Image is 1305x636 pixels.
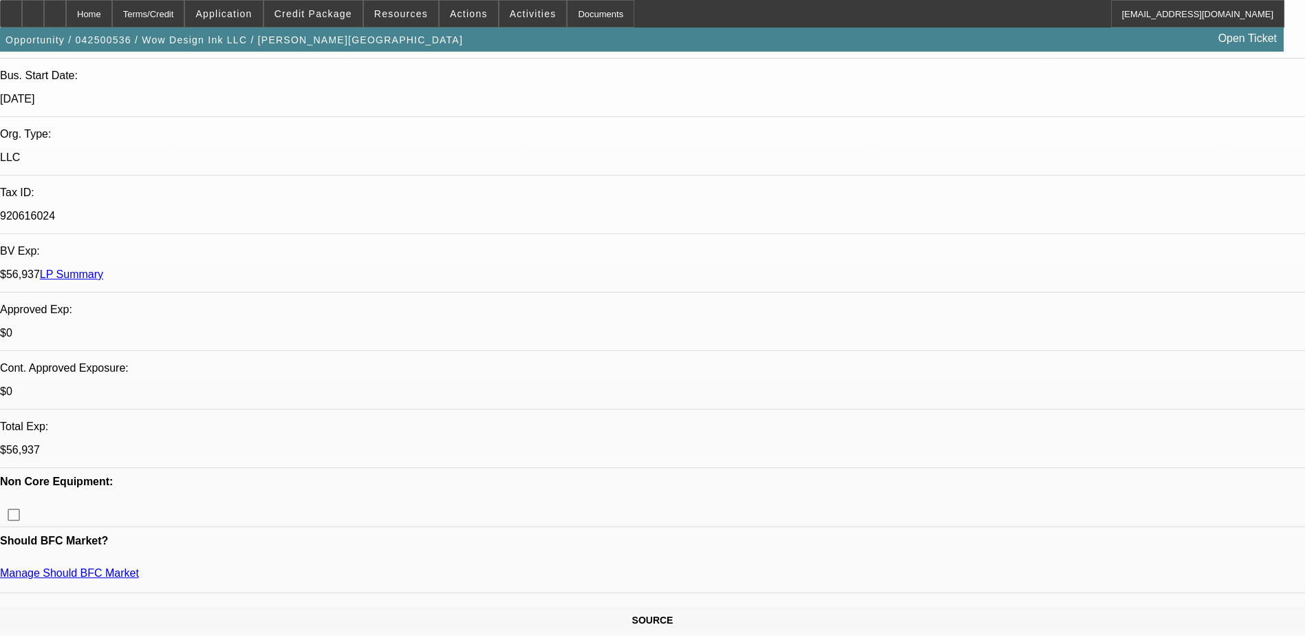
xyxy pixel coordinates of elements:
[40,268,103,280] a: LP Summary
[499,1,567,27] button: Activities
[274,8,352,19] span: Credit Package
[450,8,488,19] span: Actions
[374,8,428,19] span: Resources
[510,8,557,19] span: Activities
[264,1,363,27] button: Credit Package
[632,615,673,626] span: SOURCE
[195,8,252,19] span: Application
[6,34,463,45] span: Opportunity / 042500536 / Wow Design Ink LLC / [PERSON_NAME][GEOGRAPHIC_DATA]
[440,1,498,27] button: Actions
[364,1,438,27] button: Resources
[1213,27,1282,50] a: Open Ticket
[185,1,262,27] button: Application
